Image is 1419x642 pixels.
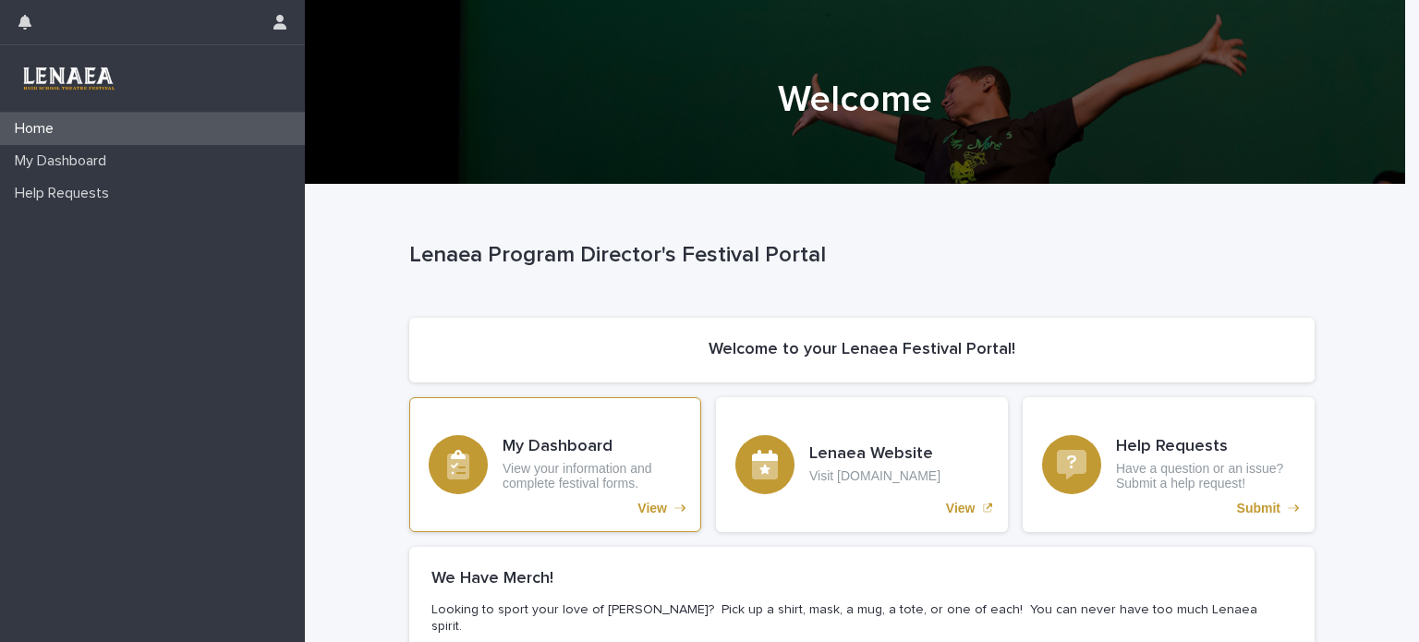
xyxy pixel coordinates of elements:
p: Submit [1237,501,1280,516]
p: My Dashboard [7,152,121,170]
h2: We Have Merch! [431,569,553,589]
img: 3TRreipReCSEaaZc33pQ [15,60,121,97]
p: View [637,501,667,516]
p: Looking to sport your love of [PERSON_NAME]? Pick up a shirt, mask, a mug, a tote, or one of each... [431,601,1285,635]
h2: Welcome to your Lenaea Festival Portal! [709,340,1015,360]
p: Home [7,120,68,138]
p: Have a question or an issue? Submit a help request! [1116,461,1295,492]
p: Lenaea Program Director's Festival Portal [409,242,1307,269]
a: View [409,397,701,532]
p: View your information and complete festival forms. [503,461,682,492]
p: Help Requests [7,185,124,202]
h3: Help Requests [1116,437,1295,457]
h3: Lenaea Website [809,444,940,465]
p: View [946,501,976,516]
h1: Welcome [402,78,1307,122]
a: Submit [1023,397,1315,532]
p: Visit [DOMAIN_NAME] [809,468,940,484]
a: View [716,397,1008,532]
h3: My Dashboard [503,437,682,457]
